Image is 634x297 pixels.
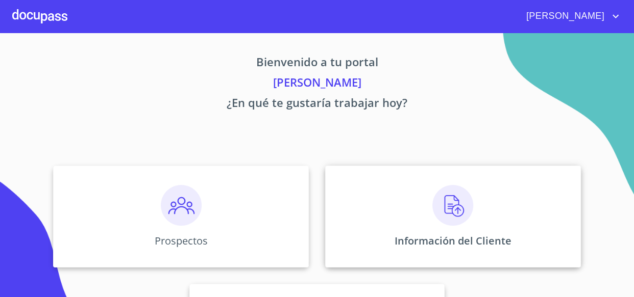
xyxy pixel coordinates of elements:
img: carga.png [432,185,473,226]
p: ¿En qué te gustaría trabajar hoy? [12,94,622,115]
p: Información del Cliente [395,234,511,248]
p: Bienvenido a tu portal [12,53,622,74]
img: prospectos.png [161,185,202,226]
button: account of current user [519,8,622,24]
span: [PERSON_NAME] [519,8,609,24]
p: Prospectos [155,234,208,248]
p: [PERSON_NAME] [12,74,622,94]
